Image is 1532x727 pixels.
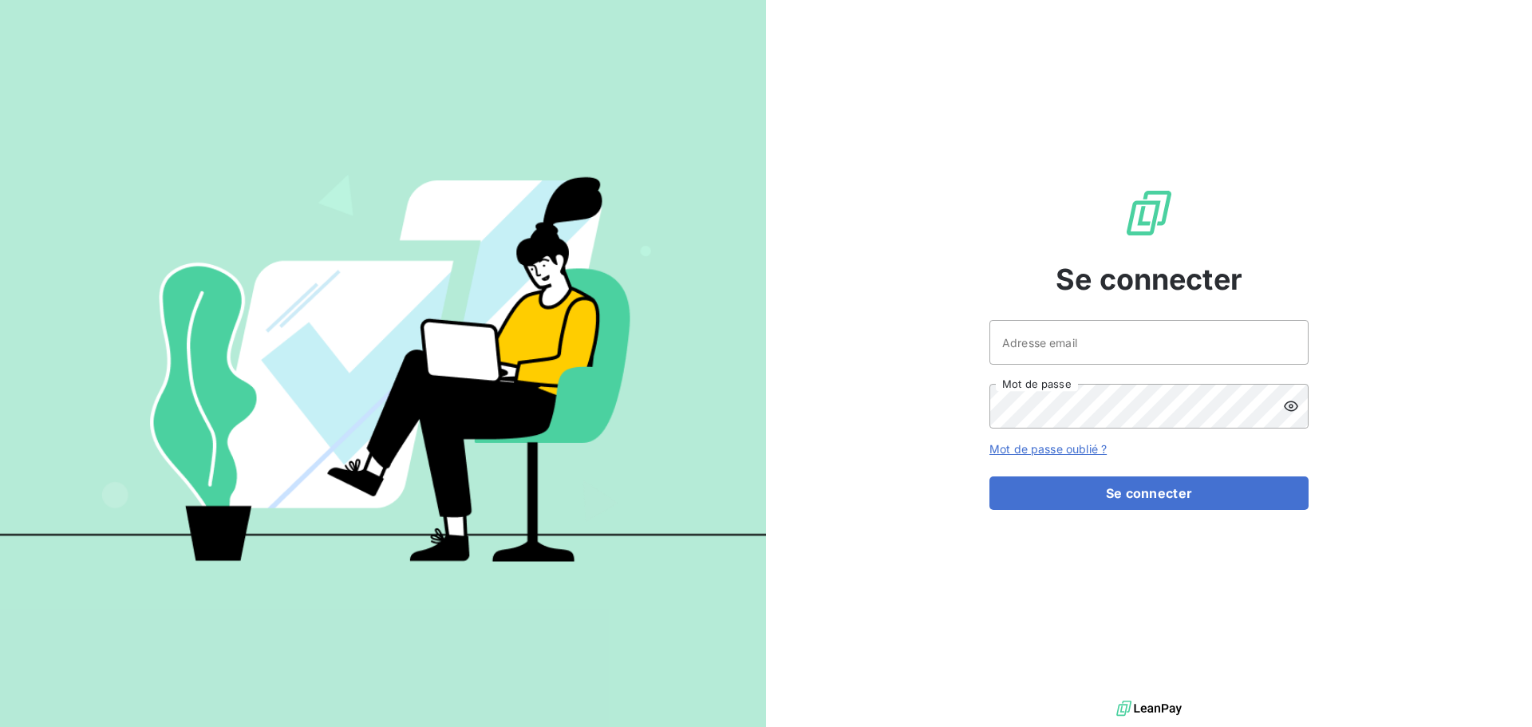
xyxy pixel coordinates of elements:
img: logo [1116,697,1182,721]
a: Mot de passe oublié ? [989,442,1107,456]
input: placeholder [989,320,1309,365]
span: Se connecter [1056,258,1242,301]
img: Logo LeanPay [1123,188,1175,239]
button: Se connecter [989,476,1309,510]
